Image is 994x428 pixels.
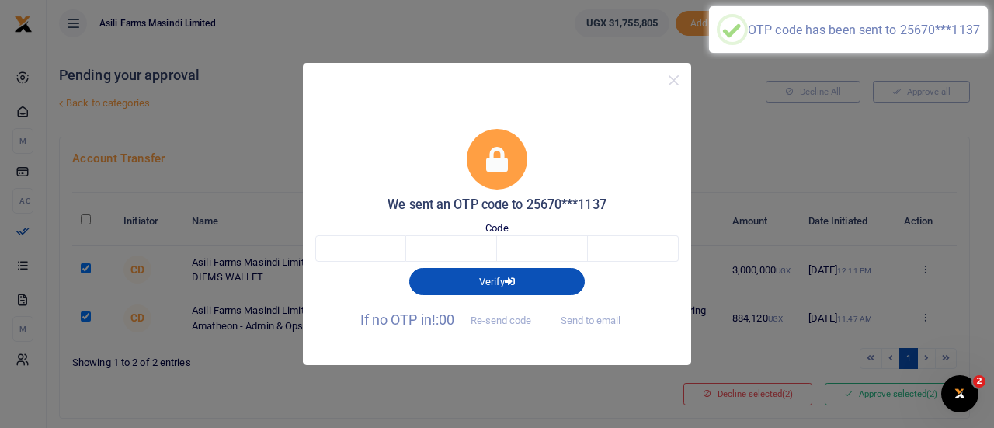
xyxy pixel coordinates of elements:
label: Code [485,221,508,236]
span: If no OTP in [360,311,545,328]
span: !:00 [432,311,454,328]
span: 2 [973,375,985,388]
h5: We sent an OTP code to 25670***1137 [315,197,679,213]
button: Verify [409,268,585,294]
iframe: Intercom live chat [941,375,978,412]
button: Close [662,69,685,92]
div: OTP code has been sent to 25670***1137 [748,23,980,37]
